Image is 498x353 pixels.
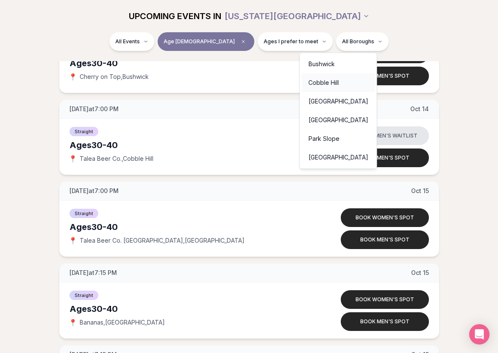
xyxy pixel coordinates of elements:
[302,111,375,129] div: [GEOGRAPHIC_DATA]
[302,92,375,111] div: [GEOGRAPHIC_DATA]
[302,129,375,148] div: Park Slope
[302,148,375,167] div: [GEOGRAPHIC_DATA]
[302,73,375,92] div: Cobble Hill
[302,55,375,73] div: Bushwick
